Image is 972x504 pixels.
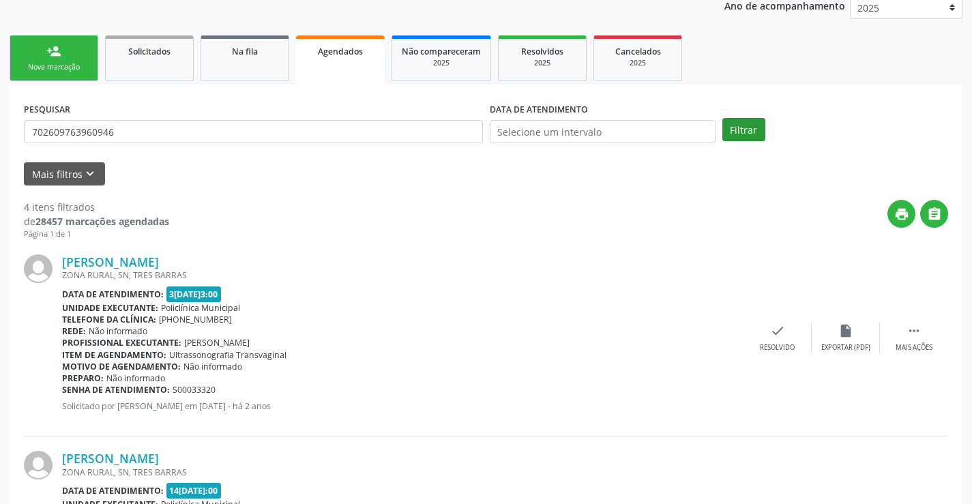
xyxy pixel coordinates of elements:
span: S00033320 [173,384,216,396]
b: Motivo de agendamento: [62,361,181,372]
span: Agendados [318,46,363,57]
b: Telefone da clínica: [62,314,156,325]
input: Selecione um intervalo [490,120,716,143]
i: check [770,323,785,338]
span: [PERSON_NAME] [184,337,250,349]
div: person_add [46,44,61,59]
span: Cancelados [615,46,661,57]
input: Nome, CNS [24,120,483,143]
span: Ultrassonografia Transvaginal [169,349,286,361]
span: Na fila [232,46,258,57]
button:  [920,200,948,228]
label: DATA DE ATENDIMENTO [490,99,588,120]
p: Solicitado por [PERSON_NAME] em [DATE] - há 2 anos [62,400,743,412]
i:  [927,207,942,222]
span: Resolvidos [521,46,563,57]
b: Profissional executante: [62,337,181,349]
div: ZONA RURAL, SN, TRES BARRAS [62,269,743,281]
div: Exportar (PDF) [821,343,870,353]
span: Não informado [106,372,165,384]
div: ZONA RURAL, SN, TRES BARRAS [62,466,743,478]
strong: 28457 marcações agendadas [35,215,169,228]
b: Data de atendimento: [62,288,164,300]
div: 4 itens filtrados [24,200,169,214]
span: Não informado [89,325,147,337]
img: img [24,254,53,283]
button: print [887,200,915,228]
div: 2025 [402,58,481,68]
img: img [24,451,53,479]
span: 14[DATE]:00 [166,483,222,499]
b: Unidade executante: [62,302,158,314]
label: PESQUISAR [24,99,70,120]
b: Preparo: [62,372,104,384]
div: 2025 [508,58,576,68]
b: Data de atendimento: [62,485,164,496]
div: Nova marcação [20,62,88,72]
span: 3[DATE]3:00 [166,286,222,302]
span: Não compareceram [402,46,481,57]
i: keyboard_arrow_down [83,166,98,181]
div: Resolvido [760,343,795,353]
i: print [894,207,909,222]
div: de [24,214,169,228]
span: Policlínica Municipal [161,302,240,314]
a: [PERSON_NAME] [62,451,159,466]
button: Filtrar [722,118,765,141]
i:  [907,323,922,338]
div: Mais ações [896,343,932,353]
span: Solicitados [128,46,171,57]
b: Senha de atendimento: [62,384,170,396]
span: [PHONE_NUMBER] [159,314,232,325]
a: [PERSON_NAME] [62,254,159,269]
div: Página 1 de 1 [24,228,169,240]
span: Não informado [183,361,242,372]
div: 2025 [604,58,672,68]
b: Item de agendamento: [62,349,166,361]
i: insert_drive_file [838,323,853,338]
b: Rede: [62,325,86,337]
button: Mais filtroskeyboard_arrow_down [24,162,105,186]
